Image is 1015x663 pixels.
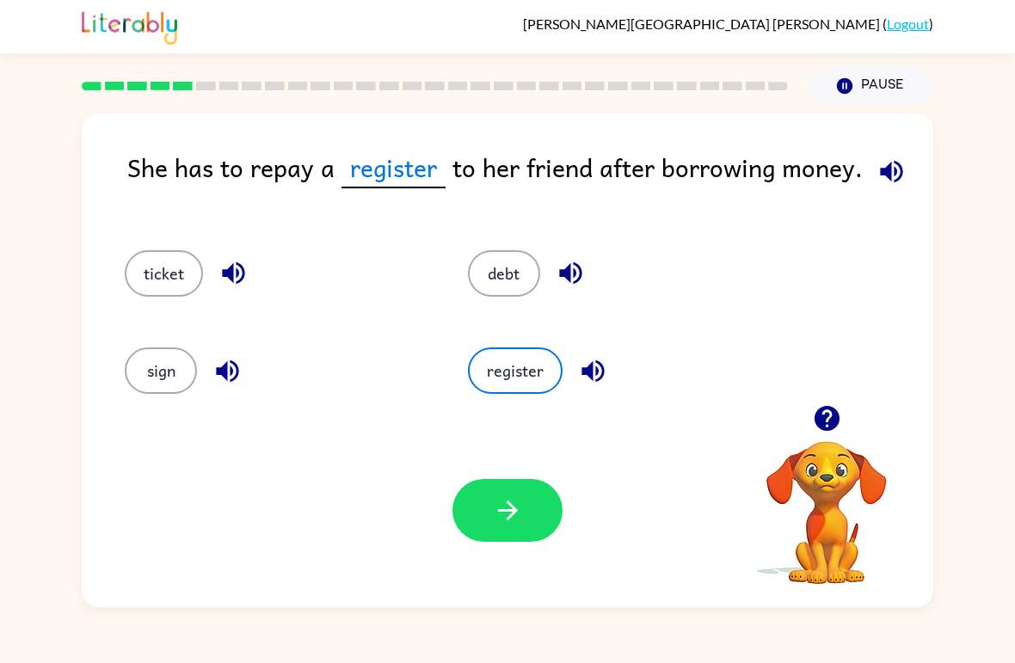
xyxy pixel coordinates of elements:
button: register [468,347,563,394]
button: Pause [809,66,933,106]
span: [PERSON_NAME][GEOGRAPHIC_DATA] [PERSON_NAME] [523,15,883,32]
button: ticket [125,250,203,297]
span: register [341,148,446,188]
button: sign [125,347,197,394]
a: Logout [887,15,929,32]
video: Your browser must support playing .mp4 files to use Literably. Please try using another browser. [741,414,913,586]
img: Literably [82,7,177,45]
div: She has to repay a to her friend after borrowing money. [127,148,933,216]
div: ( ) [523,15,933,32]
button: debt [468,250,540,297]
